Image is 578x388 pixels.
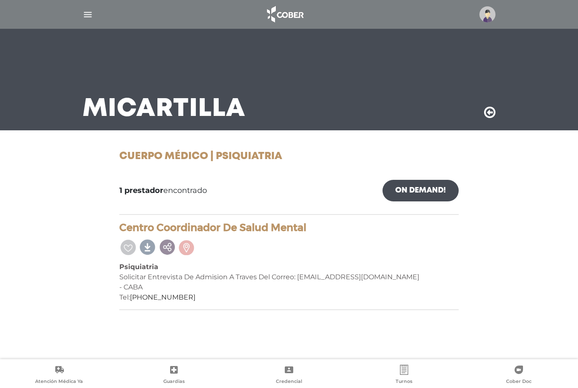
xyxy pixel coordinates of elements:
a: On Demand! [383,180,459,201]
a: Credencial [231,365,347,386]
a: Cober Doc [461,365,576,386]
div: Solicitar Entrevista De Admision A Traves Del Correo: [EMAIL_ADDRESS][DOMAIN_NAME] [119,272,459,282]
h3: Mi Cartilla [83,98,245,120]
a: [PHONE_NUMBER] [130,293,195,301]
h4: Centro Coordinador De Salud Mental [119,222,459,234]
span: Credencial [276,378,302,386]
img: Cober_menu-lines-white.svg [83,9,93,20]
img: logo_cober_home-white.png [262,4,307,25]
div: - CABA [119,282,459,292]
span: Guardias [163,378,185,386]
a: Turnos [347,365,462,386]
span: Turnos [396,378,413,386]
a: Guardias [117,365,232,386]
div: Tel: [119,292,459,303]
b: 1 prestador [119,186,163,195]
span: encontrado [119,185,207,196]
b: Psiquiatria [119,263,158,271]
a: Atención Médica Ya [2,365,117,386]
span: Atención Médica Ya [35,378,83,386]
h1: Cuerpo Médico | Psiquiatria [119,151,459,163]
img: profile-placeholder.svg [479,6,495,22]
span: Cober Doc [506,378,531,386]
